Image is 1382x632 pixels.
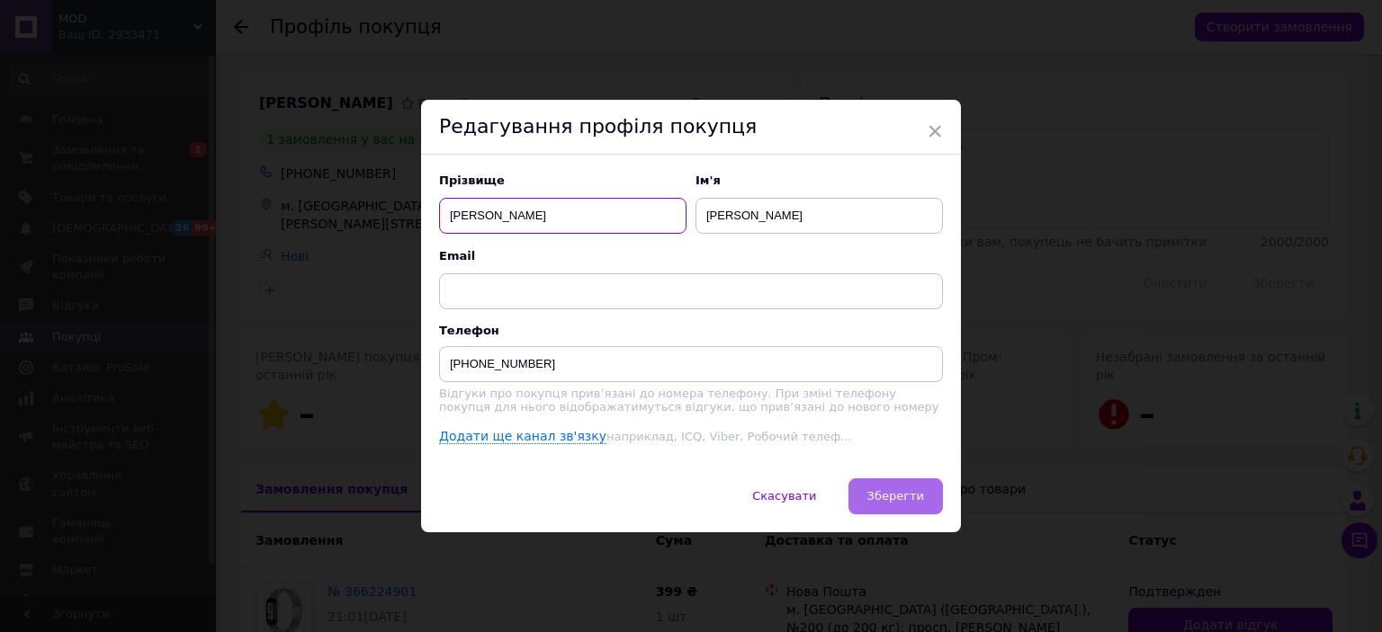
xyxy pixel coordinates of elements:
[439,429,606,444] a: Додати ще канал зв'язку
[439,346,943,382] input: +38 096 0000000
[867,489,924,503] span: Зберегти
[421,100,961,155] div: Редагування профіля покупця
[733,478,835,514] button: Скасувати
[695,173,943,189] span: Ім'я
[695,198,943,234] input: Наприклад: Іван
[439,173,687,189] span: Прізвище
[752,489,816,503] span: Скасувати
[439,387,943,414] p: Відгуки про покупця привʼязані до номера телефону. При зміні телефону покупця для нього відобража...
[848,478,943,514] button: Зберегти
[439,248,943,264] span: Email
[439,198,687,234] input: Наприклад: Іванов
[606,430,851,443] span: наприклад, ICQ, Viber, Робочий телеф...
[927,116,943,147] span: ×
[439,324,943,337] p: Телефон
